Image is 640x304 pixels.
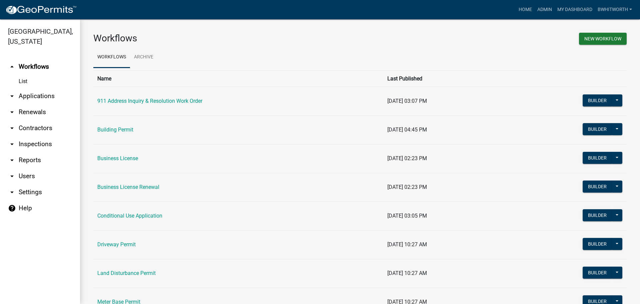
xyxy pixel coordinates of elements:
span: [DATE] 02:23 PM [387,184,427,190]
span: [DATE] 03:07 PM [387,98,427,104]
a: 911 Address Inquiry & Resolution Work Order [97,98,202,104]
a: My Dashboard [555,3,595,16]
i: arrow_drop_down [8,124,16,132]
th: Name [93,70,383,87]
a: Home [516,3,535,16]
th: Last Published [383,70,504,87]
h3: Workflows [93,33,355,44]
a: Archive [130,47,157,68]
a: Driveway Permit [97,241,136,248]
i: arrow_drop_down [8,172,16,180]
button: Builder [583,94,612,106]
a: Workflows [93,47,130,68]
i: arrow_drop_down [8,188,16,196]
a: Admin [535,3,555,16]
button: Builder [583,209,612,221]
span: [DATE] 10:27 AM [387,270,427,276]
i: arrow_drop_down [8,92,16,100]
a: Building Permit [97,126,133,133]
button: New Workflow [579,33,627,45]
a: Land Disturbance Permit [97,270,156,276]
i: help [8,204,16,212]
a: BWhitworth [595,3,635,16]
button: Builder [583,152,612,164]
a: Business License Renewal [97,184,159,190]
i: arrow_drop_up [8,63,16,71]
span: [DATE] 04:45 PM [387,126,427,133]
span: [DATE] 02:23 PM [387,155,427,162]
i: arrow_drop_down [8,156,16,164]
i: arrow_drop_down [8,108,16,116]
button: Builder [583,123,612,135]
span: [DATE] 10:27 AM [387,241,427,248]
button: Builder [583,181,612,193]
button: Builder [583,238,612,250]
button: Builder [583,267,612,279]
a: Business License [97,155,138,162]
a: Conditional Use Application [97,213,162,219]
span: [DATE] 03:05 PM [387,213,427,219]
i: arrow_drop_down [8,140,16,148]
